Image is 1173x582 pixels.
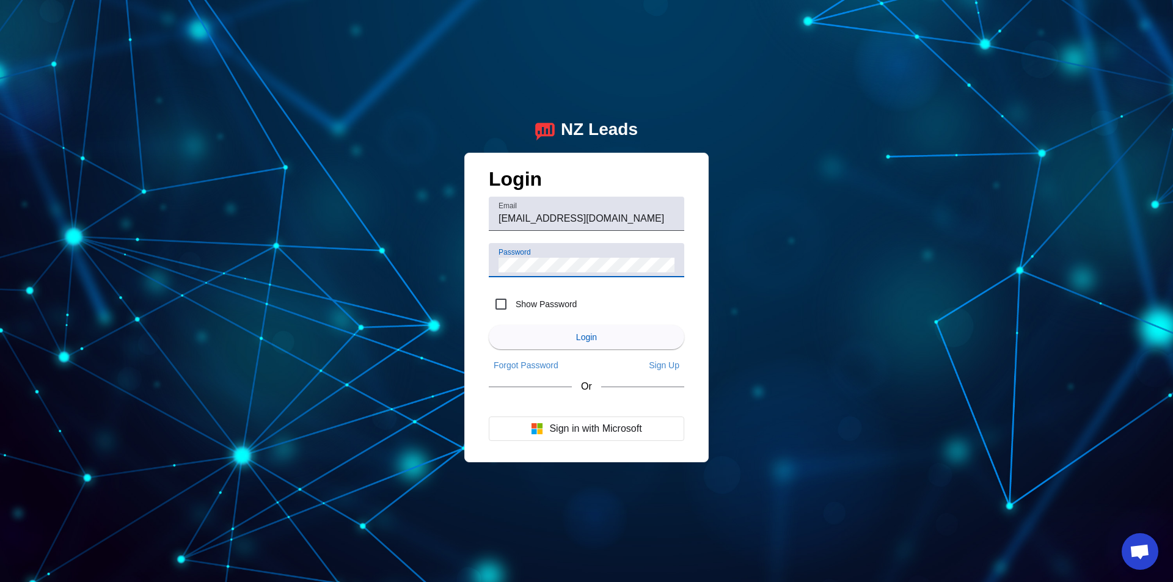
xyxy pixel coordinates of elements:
[649,360,679,370] span: Sign Up
[489,168,684,197] h1: Login
[499,248,531,256] mat-label: Password
[576,332,597,342] span: Login
[561,120,638,140] div: NZ Leads
[499,202,517,209] mat-label: Email
[1122,533,1158,570] div: Open chat
[494,360,558,370] span: Forgot Password
[489,416,684,441] button: Sign in with Microsoft
[581,381,592,392] span: Or
[513,298,577,310] label: Show Password
[489,325,684,349] button: Login
[535,120,555,140] img: logo
[535,120,638,140] a: logoNZ Leads
[531,423,543,435] img: Microsoft logo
